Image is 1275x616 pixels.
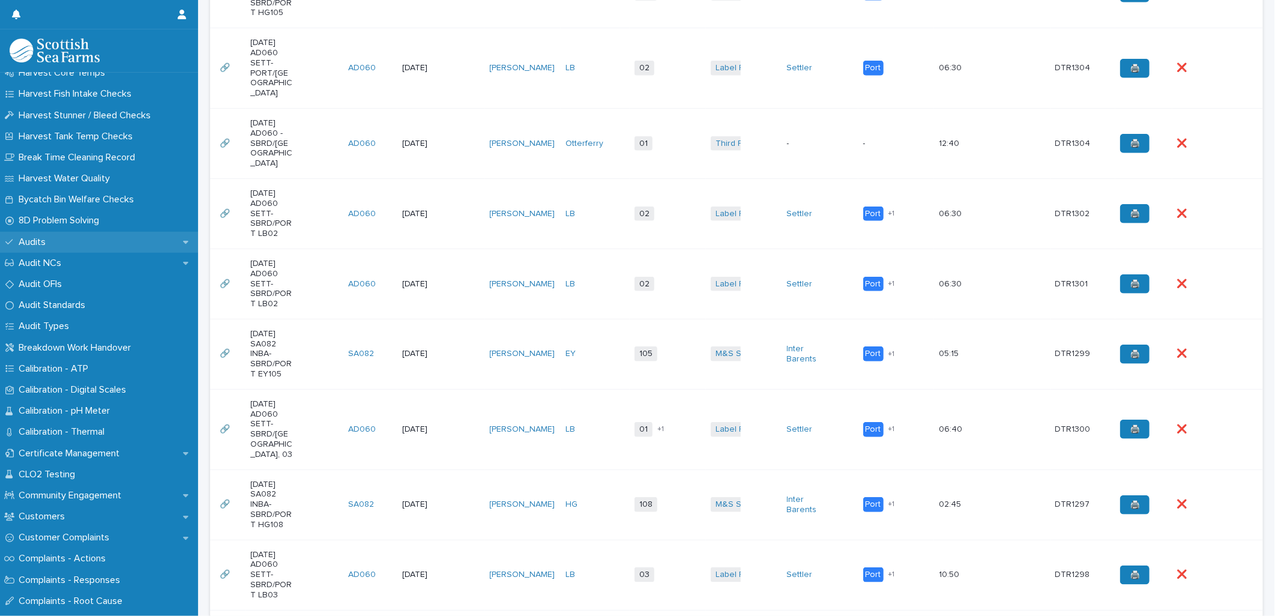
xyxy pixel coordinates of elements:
p: ❌ [1177,207,1190,219]
p: Breakdown Work Handover [14,342,140,354]
p: ❌ [1177,346,1190,359]
span: 🖨️ [1130,210,1140,218]
a: 🖨️ [1120,204,1150,223]
a: Settler [787,424,813,435]
a: Third Party Salmon [716,139,788,149]
span: + 1 [888,280,895,288]
p: [DATE] AD060 SETT-SBRD/PORT LB02 [250,259,293,309]
tr: 🔗🔗 [DATE] AD060 SETT-SBRD/PORT LB02AD060 [DATE][PERSON_NAME] LB 02Label Rouge Settler Port+106:30... [210,249,1263,319]
a: 🖨️ [1120,274,1150,294]
tr: 🔗🔗 [DATE] AD060 SETT-SBRD/[GEOGRAPHIC_DATA], 03AD060 [DATE][PERSON_NAME] LB 01+1Label Rouge Settl... [210,389,1263,470]
p: [DATE] AD060 SETT-SBRD/PORT LB03 [250,550,293,600]
div: Port [863,422,884,437]
p: 🔗 [220,422,232,435]
a: Settler [787,570,813,580]
p: - [787,139,830,149]
a: 🖨️ [1120,134,1150,153]
p: 🔗 [220,207,232,219]
a: [PERSON_NAME] [490,63,555,73]
p: Harvest Core Temps [14,67,115,79]
a: LB [565,63,575,73]
p: Bycatch Bin Welfare Checks [14,194,143,205]
p: DTR1297 [1055,497,1093,510]
p: Community Engagement [14,490,131,501]
p: Complaints - Responses [14,575,130,586]
span: 105 [634,346,657,361]
p: 🔗 [220,277,232,289]
p: [DATE] [402,349,445,359]
span: 🖨️ [1130,280,1140,288]
p: 06:40 [939,422,965,435]
p: 05:15 [939,346,961,359]
p: 🔗 [220,346,232,359]
span: 🖨️ [1130,501,1140,509]
span: + 1 [888,501,895,508]
a: [PERSON_NAME] [490,349,555,359]
p: [DATE] AD060 SETT-PORT/[GEOGRAPHIC_DATA] [250,38,293,98]
a: 🖨️ [1120,420,1150,439]
a: AD060 [348,63,376,73]
p: [DATE] SA082 INBA-SBRD/PORT HG108 [250,480,293,530]
p: Calibration - ATP [14,363,98,375]
p: Audit OFIs [14,279,71,290]
p: Audit NCs [14,258,71,269]
tr: 🔗🔗 [DATE] SA082 INBA-SBRD/PORT HG108SA082 [DATE][PERSON_NAME] HG 108M&S Select Inter Barents Port... [210,470,1263,540]
p: [DATE] [402,424,445,435]
span: 01 [634,136,653,151]
p: [DATE] [402,63,445,73]
p: [DATE] [402,570,445,580]
a: LB [565,424,575,435]
p: [DATE] AD060 -SBRD/[GEOGRAPHIC_DATA] [250,118,293,169]
a: LB [565,279,575,289]
p: Calibration - Thermal [14,426,114,438]
p: Certificate Management [14,448,129,459]
tr: 🔗🔗 [DATE] AD060 SETT-SBRD/PORT LB02AD060 [DATE][PERSON_NAME] LB 02Label Rouge Settler Port+106:30... [210,178,1263,249]
p: DTR1301 [1055,277,1091,289]
p: ❌ [1177,497,1190,510]
a: Settler [787,63,813,73]
p: Harvest Stunner / Bleed Checks [14,110,160,121]
div: Port [863,567,884,582]
tr: 🔗🔗 [DATE] AD060 -SBRD/[GEOGRAPHIC_DATA]AD060 [DATE][PERSON_NAME] Otterferry 01Third Party Salmon ... [210,108,1263,178]
a: 🖨️ [1120,495,1150,515]
a: Label Rouge [716,279,765,289]
p: ❌ [1177,136,1190,149]
p: DTR1304 [1055,136,1093,149]
p: Harvest Tank Temp Checks [14,131,142,142]
p: 06:30 [939,277,964,289]
p: CLO2 Testing [14,469,85,480]
p: Audits [14,237,55,248]
a: SA082 [348,500,374,510]
p: Complaints - Actions [14,553,115,564]
span: + 1 [657,426,664,433]
p: [DATE] [402,209,445,219]
p: DTR1304 [1055,61,1093,73]
p: Complaints - Root Cause [14,596,132,607]
span: 🖨️ [1130,139,1140,148]
p: 🔗 [220,497,232,510]
a: [PERSON_NAME] [490,570,555,580]
p: ❌ [1177,422,1190,435]
div: Port [863,61,884,76]
span: + 1 [888,426,895,433]
p: 12:40 [939,136,962,149]
a: [PERSON_NAME] [490,139,555,149]
span: 🖨️ [1130,425,1140,433]
a: AD060 [348,424,376,435]
span: + 1 [888,351,895,358]
span: 02 [634,207,654,222]
p: ❌ [1177,61,1190,73]
p: ❌ [1177,277,1190,289]
p: 🔗 [220,567,232,580]
span: 🖨️ [1130,64,1140,73]
a: LB [565,209,575,219]
span: 🖨️ [1130,571,1140,579]
p: 8D Problem Solving [14,215,109,226]
p: ❌ [1177,567,1190,580]
a: AD060 [348,209,376,219]
a: 🖨️ [1120,59,1150,78]
p: Harvest Fish Intake Checks [14,88,141,100]
a: Inter Barents [787,344,830,364]
a: Label Rouge [716,63,765,73]
a: M&S Select [716,349,761,359]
